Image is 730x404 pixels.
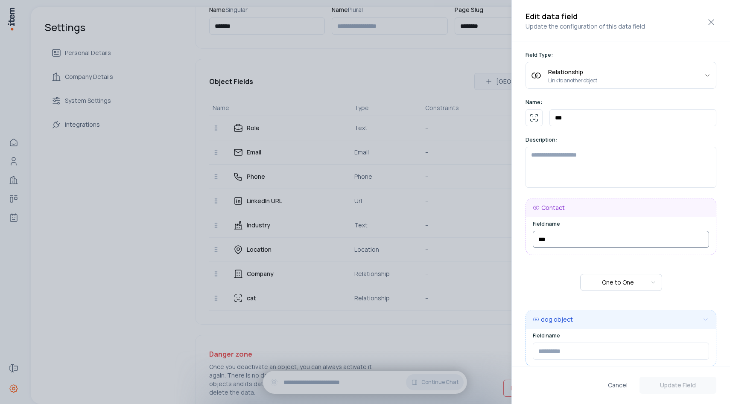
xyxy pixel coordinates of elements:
[526,52,716,58] p: Field Type:
[526,10,716,22] h2: Edit data field
[533,221,709,227] p: Field name
[541,203,565,212] p: Contact
[526,99,716,106] p: Name:
[533,332,709,339] p: Field name
[601,377,634,394] button: Cancel
[526,137,716,143] p: Description:
[526,22,716,31] p: Update the configuration of this data field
